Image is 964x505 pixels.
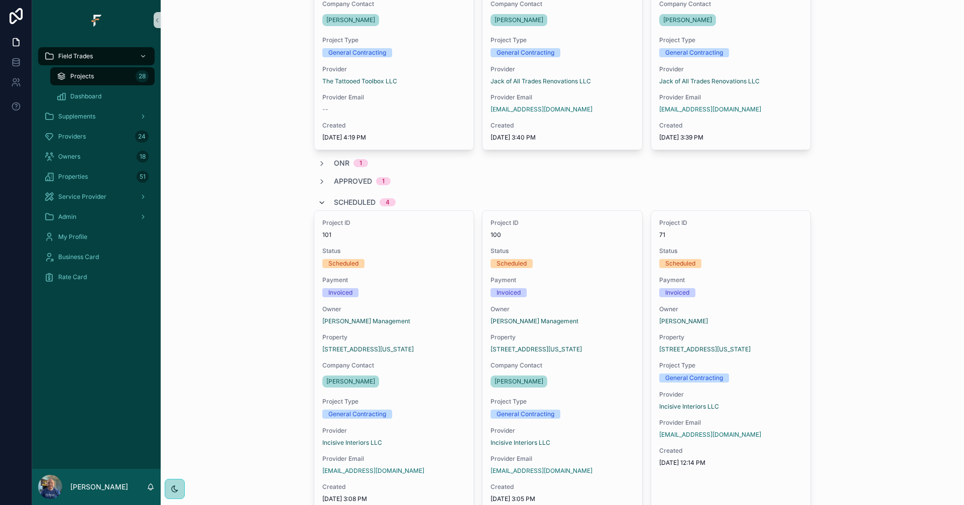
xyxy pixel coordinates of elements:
span: Payment [659,276,803,284]
a: [STREET_ADDRESS][US_STATE] [659,345,751,353]
span: Business Card [58,253,99,261]
span: Incisive Interiors LLC [659,403,719,411]
span: Project ID [322,219,466,227]
span: Project Type [491,398,634,406]
span: Payment [322,276,466,284]
a: Incisive Interiors LLC [322,439,382,447]
a: Jack of All Trades Renovations LLC [491,77,591,85]
div: Scheduled [497,259,527,268]
div: 4 [386,198,390,206]
span: Provider [491,427,634,435]
span: Providers [58,133,86,141]
span: Created [659,121,803,130]
span: Property [322,333,466,341]
a: The Tattooed Toolbox LLC [322,77,397,85]
span: Project Type [322,36,466,44]
div: 1 [359,159,362,167]
a: Service Provider [38,188,155,206]
a: [EMAIL_ADDRESS][DOMAIN_NAME] [491,105,592,113]
a: [EMAIL_ADDRESS][DOMAIN_NAME] [659,431,761,439]
a: [PERSON_NAME] Management [322,317,410,325]
a: Providers24 [38,128,155,146]
a: [EMAIL_ADDRESS][DOMAIN_NAME] [659,105,761,113]
span: Field Trades [58,52,93,60]
a: [PERSON_NAME] Management [491,317,578,325]
span: [PERSON_NAME] [659,317,708,325]
span: Provider Email [659,419,803,427]
span: Provider [491,65,634,73]
span: [DATE] 12:14 PM [659,459,803,467]
span: Provider Email [322,93,466,101]
span: Owner [491,305,634,313]
span: [PERSON_NAME] [326,16,375,24]
div: General Contracting [665,48,723,57]
img: App logo [88,12,104,28]
span: Provider [322,427,466,435]
span: Created [491,483,634,491]
span: Provider Email [491,455,634,463]
div: 24 [135,131,149,143]
span: [DATE] 3:39 PM [659,134,803,142]
div: General Contracting [497,48,554,57]
span: Property [491,333,634,341]
div: 1 [382,177,385,185]
a: Dashboard [50,87,155,105]
span: My Profile [58,233,87,241]
a: Jack of All Trades Renovations LLC [659,77,760,85]
span: Created [322,483,466,491]
a: [EMAIL_ADDRESS][DOMAIN_NAME] [322,467,424,475]
div: General Contracting [497,410,554,419]
span: [PERSON_NAME] [663,16,712,24]
span: Properties [58,173,88,181]
span: [DATE] 4:19 PM [322,134,466,142]
div: 28 [136,70,149,82]
span: Incisive Interiors LLC [491,439,550,447]
div: Scheduled [328,259,358,268]
span: 100 [491,231,634,239]
span: Projects [70,72,94,80]
span: Scheduled [334,197,376,207]
span: [PERSON_NAME] [495,377,543,386]
div: Invoiced [665,288,689,297]
a: My Profile [38,228,155,246]
div: General Contracting [665,373,723,383]
span: [DATE] 3:08 PM [322,495,466,503]
a: Properties51 [38,168,155,186]
a: [PERSON_NAME] [659,14,716,26]
span: 101 [322,231,466,239]
span: Project Type [659,361,803,369]
span: Approved [334,176,372,186]
span: Company Contact [491,361,634,369]
a: Projects28 [50,67,155,85]
span: Owner [659,305,803,313]
span: Project Type [491,36,634,44]
span: Owner [322,305,466,313]
span: -- [322,105,328,113]
span: Provider Email [322,455,466,463]
a: [STREET_ADDRESS][US_STATE] [322,345,414,353]
span: [DATE] 3:40 PM [491,134,634,142]
a: [PERSON_NAME] [491,14,547,26]
span: Payment [491,276,634,284]
div: scrollable content [32,40,161,299]
span: Created [322,121,466,130]
span: [PERSON_NAME] [326,377,375,386]
a: [STREET_ADDRESS][US_STATE] [491,345,582,353]
a: Field Trades [38,47,155,65]
span: Provider [659,65,803,73]
a: [EMAIL_ADDRESS][DOMAIN_NAME] [491,467,592,475]
div: 51 [137,171,149,183]
span: Company Contact [322,361,466,369]
a: Owners18 [38,148,155,166]
span: [PERSON_NAME] [495,16,543,24]
div: 18 [137,151,149,163]
span: ONR [334,158,349,168]
span: Project Type [659,36,803,44]
div: Invoiced [497,288,521,297]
